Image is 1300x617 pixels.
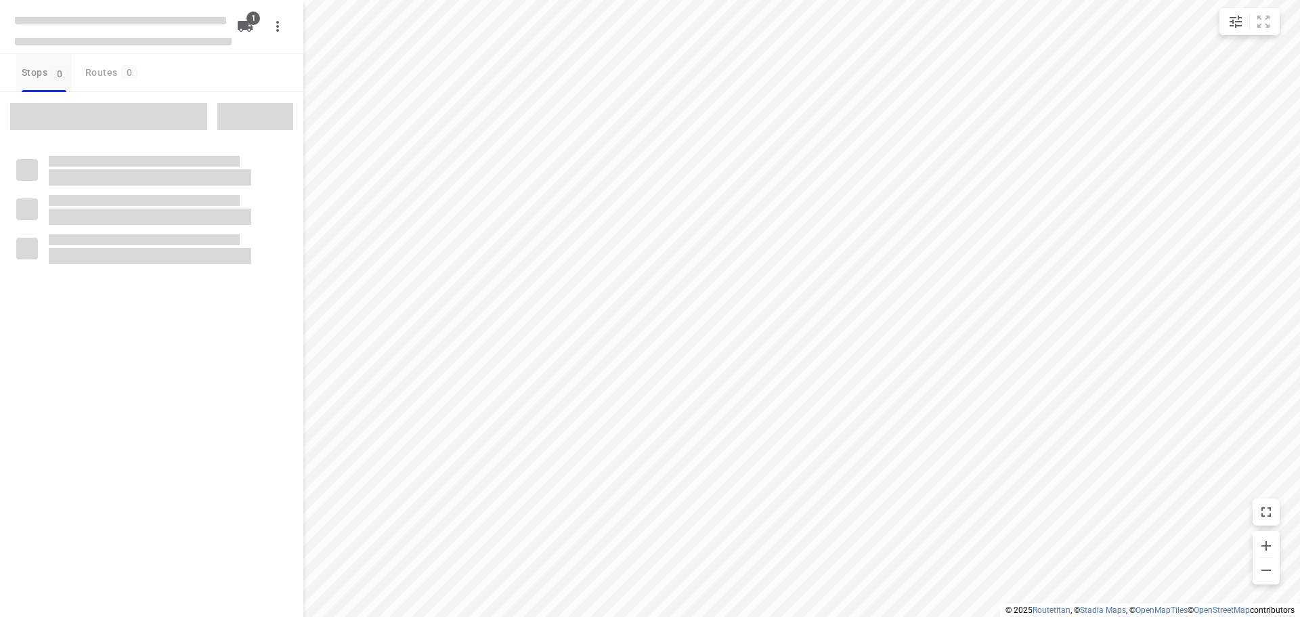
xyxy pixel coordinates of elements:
li: © 2025 , © , © © contributors [1005,605,1295,615]
a: Routetitan [1033,605,1070,615]
a: OpenStreetMap [1194,605,1250,615]
div: small contained button group [1219,8,1280,35]
a: Stadia Maps [1080,605,1126,615]
a: OpenMapTiles [1135,605,1188,615]
button: Map settings [1222,8,1249,35]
